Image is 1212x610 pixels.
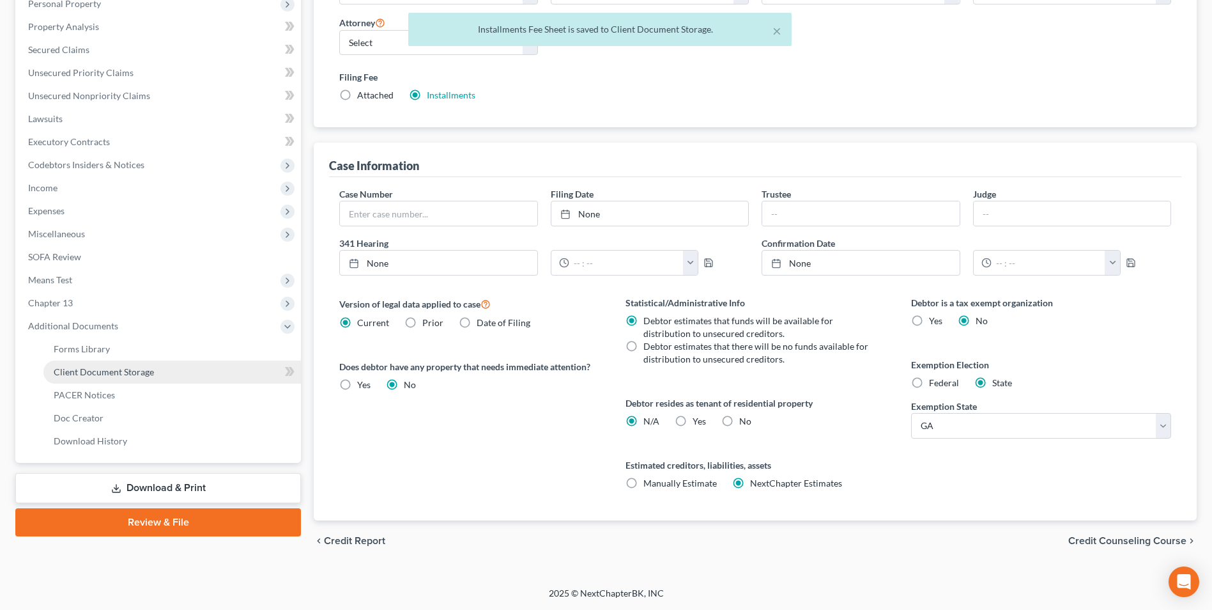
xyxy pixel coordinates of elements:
span: Executory Contracts [28,136,110,147]
a: Executory Contracts [18,130,301,153]
a: PACER Notices [43,384,301,407]
button: chevron_left Credit Report [314,536,385,546]
span: Codebtors Insiders & Notices [28,159,144,170]
label: Exemption Election [911,358,1171,371]
label: Estimated creditors, liabilities, assets [625,458,886,472]
span: Secured Claims [28,44,89,55]
i: chevron_right [1186,536,1197,546]
a: Unsecured Nonpriority Claims [18,84,301,107]
a: Doc Creator [43,407,301,430]
span: Federal [929,377,959,388]
div: 2025 © NextChapterBK, INC [242,587,970,610]
span: Unsecured Priority Claims [28,67,134,78]
label: Trustee [762,187,791,201]
span: Download History [54,435,127,446]
span: Means Test [28,274,72,285]
span: Debtor estimates that funds will be available for distribution to unsecured creditors. [643,315,833,339]
a: Review & File [15,508,301,536]
span: Yes [929,315,942,326]
span: No [976,315,988,326]
a: Unsecured Priority Claims [18,61,301,84]
span: Credit Report [324,536,385,546]
span: Prior [422,317,443,328]
span: State [992,377,1012,388]
span: Chapter 13 [28,297,73,308]
input: -- [762,201,959,226]
a: Lawsuits [18,107,301,130]
div: Case Information [329,158,419,173]
i: chevron_left [314,536,324,546]
span: Unsecured Nonpriority Claims [28,90,150,101]
button: × [772,23,781,38]
span: N/A [643,416,659,426]
label: Version of legal data applied to case [339,296,599,311]
span: Forms Library [54,343,110,354]
span: Lawsuits [28,113,63,124]
a: Client Document Storage [43,361,301,384]
span: Date of Filing [477,317,530,328]
a: None [762,251,959,275]
a: None [551,201,748,226]
a: Forms Library [43,338,301,361]
span: Expenses [28,205,65,216]
div: Installments Fee Sheet is saved to Client Document Storage. [418,23,781,36]
a: SOFA Review [18,246,301,269]
label: Filing Fee [339,70,1171,84]
span: Manually Estimate [643,478,717,489]
span: SOFA Review [28,251,81,262]
label: Statistical/Administrative Info [625,296,886,309]
a: Download & Print [15,473,301,503]
span: Client Document Storage [54,366,154,377]
a: Installments [427,90,475,100]
span: Attached [357,90,394,100]
span: No [739,416,751,426]
div: Open Intercom Messenger [1169,567,1199,597]
span: Yes [693,416,706,426]
label: Case Number [339,187,393,201]
span: Additional Documents [28,320,118,331]
label: Confirmation Date [755,237,1177,250]
button: Credit Counseling Course chevron_right [1068,536,1197,546]
input: -- [974,201,1170,226]
span: Miscellaneous [28,228,85,239]
label: Exemption State [911,400,977,413]
span: PACER Notices [54,389,115,400]
input: -- : -- [992,251,1106,275]
input: -- : -- [569,251,684,275]
input: Enter case number... [340,201,537,226]
label: Judge [973,187,996,201]
span: Doc Creator [54,412,104,423]
span: Income [28,182,58,193]
label: Debtor resides as tenant of residential property [625,396,886,410]
span: Yes [357,379,371,390]
span: No [404,379,416,390]
label: Debtor is a tax exempt organization [911,296,1171,309]
span: Current [357,317,389,328]
span: Debtor estimates that there will be no funds available for distribution to unsecured creditors. [643,341,868,364]
a: Download History [43,430,301,453]
span: NextChapter Estimates [750,478,842,489]
span: Credit Counseling Course [1068,536,1186,546]
label: 341 Hearing [333,237,755,250]
a: None [340,251,537,275]
label: Filing Date [551,187,594,201]
label: Does debtor have any property that needs immediate attention? [339,360,599,373]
